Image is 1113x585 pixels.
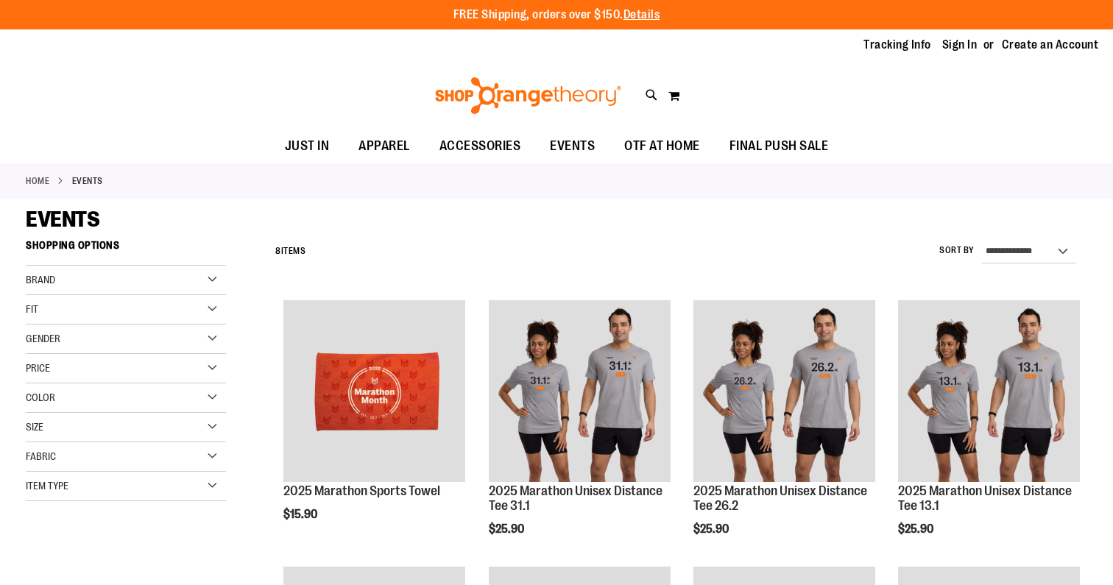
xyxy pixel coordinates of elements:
img: Shop Orangetheory [433,77,623,114]
img: 2025 Marathon Unisex Distance Tee 31.1 [489,300,671,482]
span: Fit [26,303,38,315]
span: APPAREL [358,130,410,163]
a: JUST IN [270,130,344,163]
a: Tracking Info [863,37,931,53]
a: Create an Account [1002,37,1099,53]
strong: EVENTS [72,174,103,188]
a: Details [623,8,660,21]
span: EVENTS [550,130,595,163]
span: Brand [26,274,55,286]
a: 2025 Marathon Unisex Distance Tee 13.1 [898,483,1072,513]
a: FINAL PUSH SALE [715,130,844,163]
a: 2025 Marathon Sports Towel [283,300,465,484]
a: 2025 Marathon Unisex Distance Tee 31.1 [489,300,671,484]
a: 2025 Marathon Unisex Distance Tee 31.1 [489,483,662,513]
span: JUST IN [285,130,330,163]
span: Size [26,421,43,433]
div: product [481,293,678,573]
span: ACCESSORIES [439,130,521,163]
span: OTF AT HOME [624,130,700,163]
span: Gender [26,333,60,344]
strong: Shopping Options [26,233,226,266]
img: 2025 Marathon Unisex Distance Tee 13.1 [898,300,1080,482]
a: 2025 Marathon Unisex Distance Tee 26.2 [693,483,867,513]
span: 8 [275,246,281,256]
h2: Items [275,240,305,263]
span: Price [26,362,50,374]
div: product [276,293,473,559]
span: $25.90 [898,522,936,536]
span: $25.90 [693,522,731,536]
span: FINAL PUSH SALE [729,130,829,163]
a: OTF AT HOME [609,130,715,163]
img: 2025 Marathon Unisex Distance Tee 26.2 [693,300,875,482]
a: 2025 Marathon Unisex Distance Tee 26.2 [693,300,875,484]
div: product [891,293,1087,573]
a: Sign In [942,37,978,53]
span: $25.90 [489,522,526,536]
a: 2025 Marathon Sports Towel [283,483,440,498]
span: Fabric [26,450,56,462]
div: product [686,293,883,573]
img: 2025 Marathon Sports Towel [283,300,465,482]
span: Item Type [26,480,68,492]
span: Color [26,391,55,403]
p: FREE Shipping, orders over $150. [453,7,660,24]
a: Home [26,174,49,188]
span: EVENTS [26,207,99,232]
label: Sort By [939,244,975,257]
a: EVENTS [535,130,609,163]
span: $15.90 [283,508,319,521]
a: 2025 Marathon Unisex Distance Tee 13.1 [898,300,1080,484]
a: APPAREL [344,130,425,163]
a: ACCESSORIES [425,130,536,163]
